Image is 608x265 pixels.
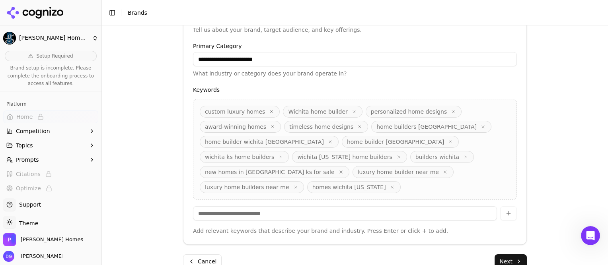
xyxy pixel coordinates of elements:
button: Topics [3,139,98,152]
span: timeless home designs [289,123,353,131]
span: Brands [128,10,147,16]
label: Keywords [193,87,517,93]
span: new homes in [GEOGRAPHIC_DATA] ks for sale [205,168,335,176]
h1: Cognizo [50,8,74,14]
p: Tell us about your brand, target audience, and key offerings. [193,26,517,34]
span: homes wichita [US_STATE] [312,183,386,191]
button: Home [125,3,140,18]
span: luxury home builders near me [205,183,289,191]
button: Open user button [3,251,64,262]
span: Competition [16,127,50,135]
button: Start recording [51,192,57,199]
span: personalized home designs [371,108,447,116]
span: award-winning homes [205,123,266,131]
img: Profile image for Alp [23,4,35,17]
img: Paul Gray Homes LLC [3,32,16,44]
button: Competition [3,125,98,137]
textarea: Message… [7,176,152,189]
span: Topics [16,141,33,149]
button: Send a message… [136,189,149,202]
img: Profile image for Deniz [34,4,47,17]
span: wichita ks home builders [205,153,274,161]
span: [PERSON_NAME] [18,253,64,260]
span: Theme [16,220,38,226]
span: Setup Required [36,53,73,59]
span: Citations [16,170,41,178]
span: home builders [GEOGRAPHIC_DATA] [376,123,477,131]
span: Paul Gray Homes [21,236,83,243]
span: Support [16,201,41,209]
span: [PERSON_NAME] Homes LLC [19,35,89,42]
span: Prompts [16,156,39,164]
button: Upload attachment [38,192,44,199]
span: wichita [US_STATE] home builders [297,153,392,161]
div: Close [140,3,154,17]
button: Open organization switcher [3,233,83,246]
button: go back [5,3,20,18]
span: Home [16,113,33,121]
img: Paul Gray Homes [3,233,16,246]
p: Add relevant keywords that describe your brand and industry. Press Enter or click + to add. [193,227,517,235]
span: home builder wichita [GEOGRAPHIC_DATA] [205,138,324,146]
span: luxury home builder near me [358,168,439,176]
label: Primary Category [193,43,517,49]
span: Wichita home builder [288,108,347,116]
button: Prompts [3,153,98,166]
div: Platform [3,98,98,110]
iframe: Intercom live chat [581,226,600,245]
button: Emoji picker [12,192,19,199]
img: Denise Gray [3,251,14,262]
p: What industry or category does your brand operate in? [193,70,517,77]
span: custom luxury homes [205,108,265,116]
button: Gif picker [25,192,31,199]
p: Brand setup is incomplete. Please complete the onboarding process to access all features. [5,64,97,88]
span: builders wichita [415,153,459,161]
nav: breadcrumb [128,9,586,17]
span: home builder [GEOGRAPHIC_DATA] [347,138,444,146]
span: Optimize [16,184,41,192]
